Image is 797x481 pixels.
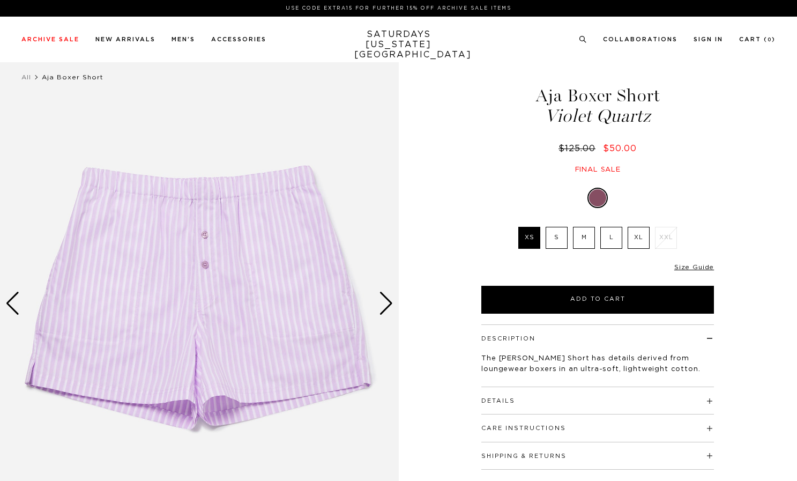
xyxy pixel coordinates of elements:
[480,87,716,125] h1: Aja Boxer Short
[546,227,568,249] label: S
[21,74,31,80] a: All
[95,36,155,42] a: New Arrivals
[42,74,103,80] span: Aja Boxer Short
[480,165,716,174] div: Final sale
[172,36,195,42] a: Men's
[674,264,714,270] a: Size Guide
[600,227,622,249] label: L
[628,227,650,249] label: XL
[768,38,772,42] small: 0
[589,189,606,206] label: Violet Quartz
[694,36,723,42] a: Sign In
[603,36,677,42] a: Collaborations
[481,353,714,375] p: The [PERSON_NAME] Short has details derived from loungewear boxers in an ultra-soft, lightweight ...
[481,398,515,404] button: Details
[481,425,566,431] button: Care Instructions
[518,227,540,249] label: XS
[739,36,776,42] a: Cart (0)
[573,227,595,249] label: M
[211,36,266,42] a: Accessories
[481,286,714,314] button: Add to Cart
[21,36,79,42] a: Archive Sale
[603,144,637,153] span: $50.00
[480,107,716,125] span: Violet Quartz
[5,292,20,315] div: Previous slide
[379,292,393,315] div: Next slide
[481,453,567,459] button: Shipping & Returns
[26,4,771,12] p: Use Code EXTRA15 for Further 15% Off Archive Sale Items
[354,29,443,60] a: SATURDAYS[US_STATE][GEOGRAPHIC_DATA]
[481,336,535,342] button: Description
[558,144,600,153] del: $125.00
